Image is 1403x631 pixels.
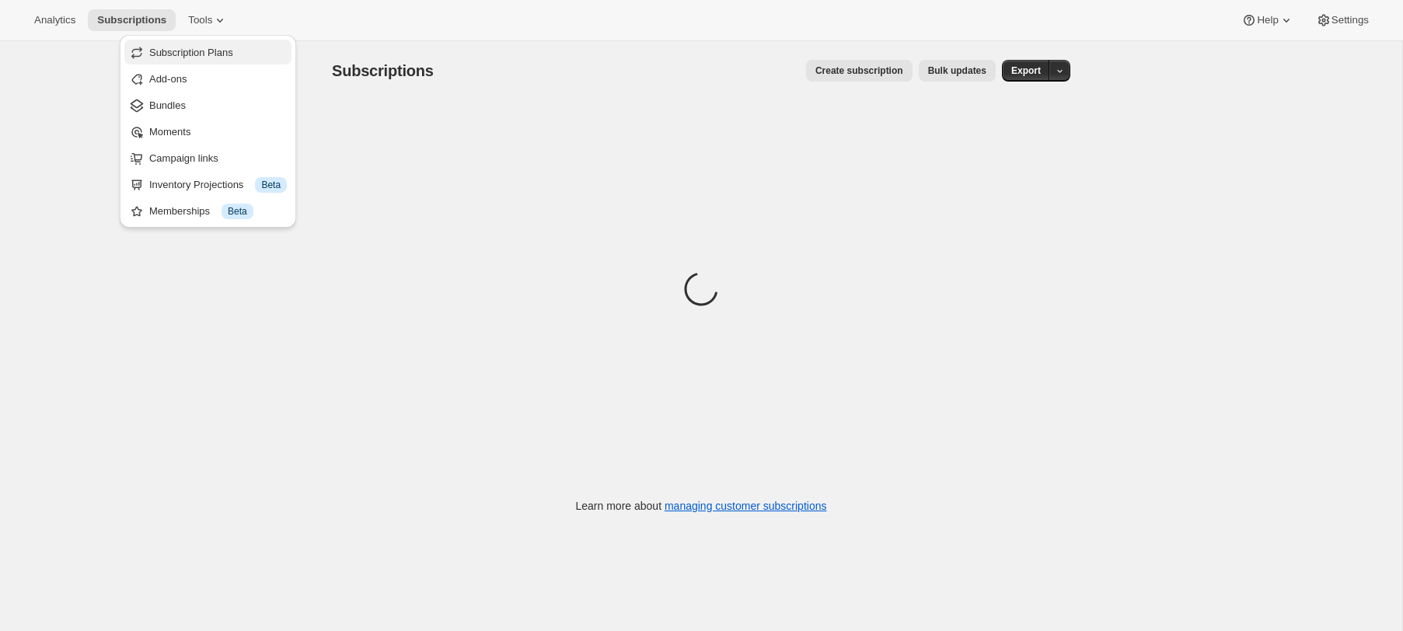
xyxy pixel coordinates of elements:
span: Subscriptions [332,62,434,79]
span: Bundles [149,99,186,111]
div: Inventory Projections [149,177,287,193]
button: Moments [124,119,291,144]
button: Subscriptions [88,9,176,31]
button: Create subscription [806,60,913,82]
button: Analytics [25,9,85,31]
button: Tools [179,9,237,31]
span: Settings [1331,14,1369,26]
button: Subscription Plans [124,40,291,64]
span: Beta [228,205,247,218]
p: Learn more about [576,498,827,514]
span: Analytics [34,14,75,26]
span: Bulk updates [928,64,986,77]
span: Beta [261,179,281,191]
button: Settings [1307,9,1378,31]
span: Subscriptions [97,14,166,26]
button: Memberships [124,198,291,223]
button: Add-ons [124,66,291,91]
span: Add-ons [149,73,187,85]
button: Bulk updates [919,60,996,82]
button: Export [1002,60,1050,82]
button: Bundles [124,92,291,117]
button: Inventory Projections [124,172,291,197]
span: Tools [188,14,212,26]
span: Create subscription [815,64,903,77]
span: Export [1011,64,1041,77]
button: Campaign links [124,145,291,170]
div: Memberships [149,204,287,219]
span: Subscription Plans [149,47,233,58]
span: Campaign links [149,152,218,164]
a: managing customer subscriptions [665,500,827,512]
button: Help [1232,9,1303,31]
span: Help [1257,14,1278,26]
span: Moments [149,126,190,138]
